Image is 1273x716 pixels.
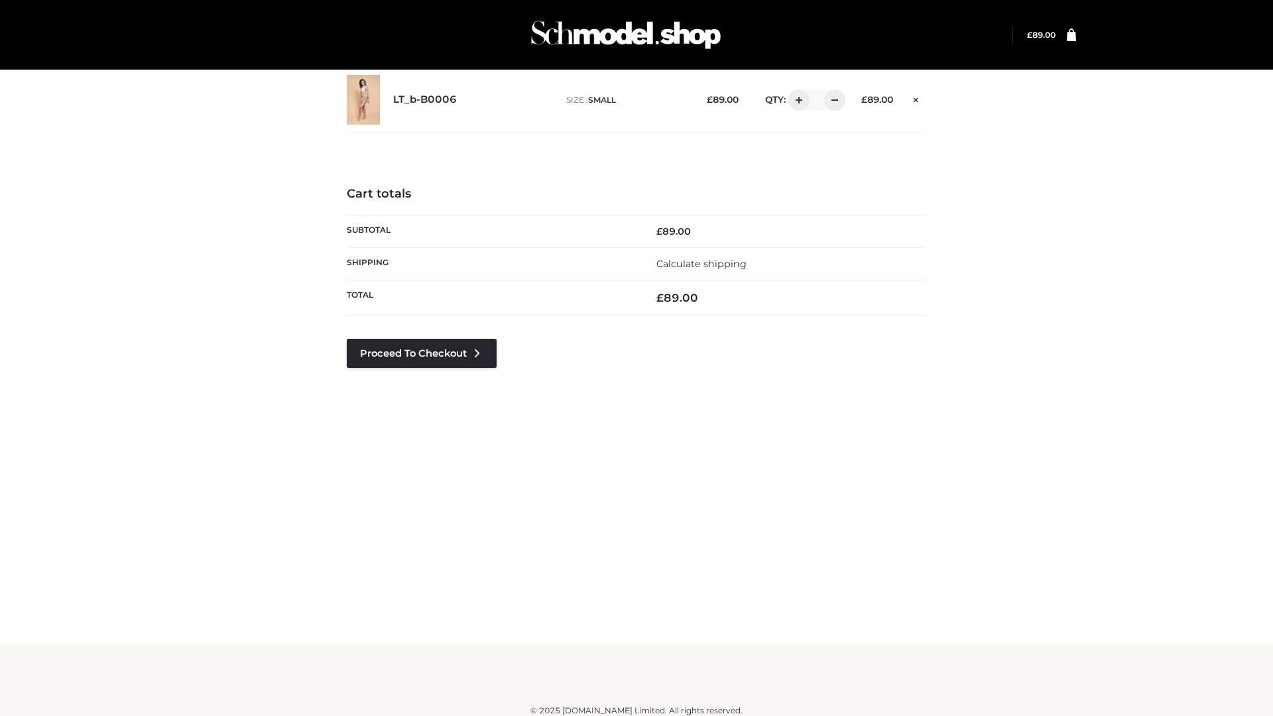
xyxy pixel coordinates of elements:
span: £ [656,225,662,237]
span: £ [656,291,664,304]
a: LT_b-B0006 [393,93,457,106]
div: QTY: [752,89,841,111]
th: Total [347,280,636,316]
bdi: 89.00 [861,94,893,105]
th: Shipping [347,247,636,280]
span: £ [1027,30,1032,40]
span: £ [861,94,867,105]
a: £89.00 [1027,30,1056,40]
img: Schmodel Admin 964 [526,9,725,61]
span: SMALL [588,95,616,105]
p: size : [566,94,686,106]
a: Remove this item [906,89,926,107]
th: Subtotal [347,215,636,247]
a: Proceed to Checkout [347,339,497,368]
h4: Cart totals [347,187,926,202]
bdi: 89.00 [656,291,698,304]
bdi: 89.00 [707,94,739,105]
bdi: 89.00 [1027,30,1056,40]
bdi: 89.00 [656,225,691,237]
span: £ [707,94,713,105]
a: Calculate shipping [656,258,747,270]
